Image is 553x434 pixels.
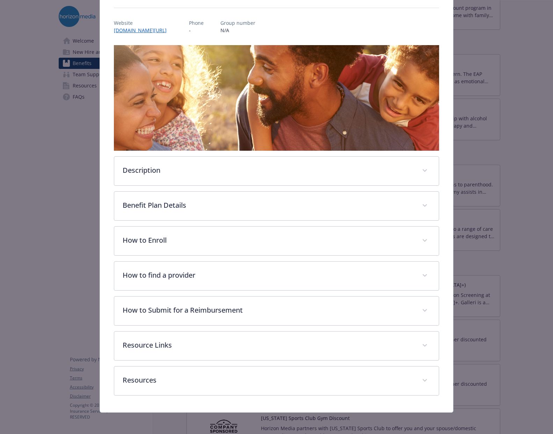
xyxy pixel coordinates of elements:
[189,27,204,34] p: -
[114,192,439,220] div: Benefit Plan Details
[114,297,439,325] div: How to Submit for a Reimbursement
[123,235,414,246] p: How to Enroll
[123,165,414,176] p: Description
[123,200,414,211] p: Benefit Plan Details
[189,19,204,27] p: Phone
[220,19,255,27] p: Group number
[114,367,439,395] div: Resources
[114,227,439,255] div: How to Enroll
[114,45,439,151] img: banner
[114,262,439,290] div: How to find a provider
[220,27,255,34] p: N/A
[114,19,172,27] p: Website
[114,157,439,185] div: Description
[123,340,414,350] p: Resource Links
[123,305,414,315] p: How to Submit for a Reimbursement
[114,27,172,34] a: [DOMAIN_NAME][URL]
[123,270,414,280] p: How to find a provider
[114,332,439,360] div: Resource Links
[123,375,414,385] p: Resources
